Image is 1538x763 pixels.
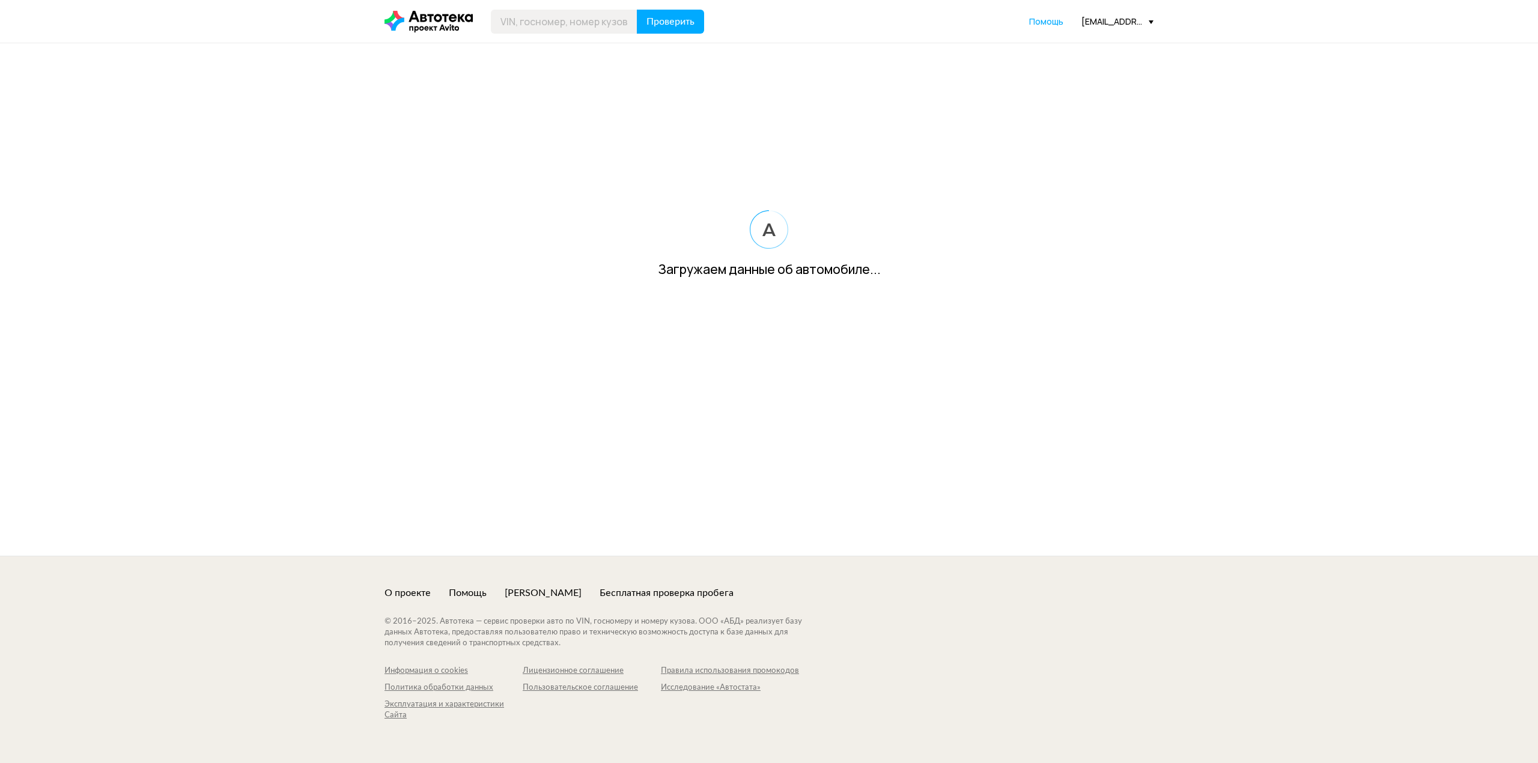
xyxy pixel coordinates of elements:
a: Пользовательское соглашение [523,682,661,693]
span: Помощь [1029,16,1063,27]
a: Политика обработки данных [384,682,523,693]
div: Загружаем данные об автомобиле... [658,261,881,278]
input: VIN, госномер, номер кузова [491,10,637,34]
a: Эксплуатация и характеристики Сайта [384,699,523,721]
span: Проверить [646,17,695,26]
a: [PERSON_NAME] [505,586,582,600]
a: Информация о cookies [384,666,523,676]
a: Помощь [1029,16,1063,28]
a: Исследование «Автостата» [661,682,799,693]
a: Лицензионное соглашение [523,666,661,676]
a: Бесплатная проверка пробега [600,586,734,600]
button: Проверить [637,10,704,34]
a: Правила использования промокодов [661,666,799,676]
a: Помощь [449,586,487,600]
a: О проекте [384,586,431,600]
div: [EMAIL_ADDRESS][PERSON_NAME][DOMAIN_NAME] [1081,16,1153,27]
div: © 2016– 2025 . Автотека — сервис проверки авто по VIN, госномеру и номеру кузова. ООО «АБД» реали... [384,616,826,649]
